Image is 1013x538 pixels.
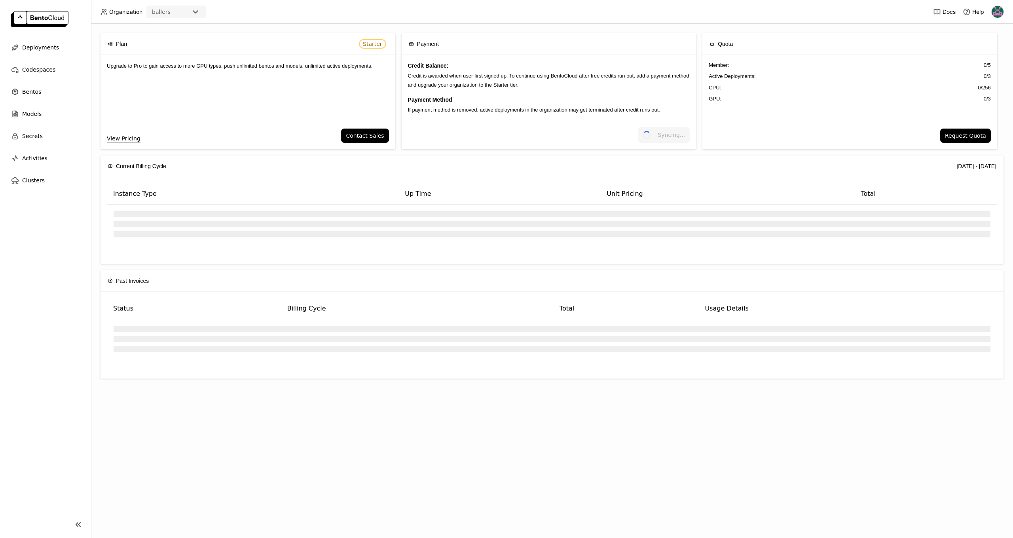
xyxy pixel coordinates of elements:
span: Activities [22,153,47,163]
span: 0 / 5 [984,61,991,69]
th: Status [107,298,281,319]
h4: Credit Balance: [408,61,690,70]
a: Deployments [6,40,85,55]
div: [DATE] - [DATE] [956,162,996,170]
span: Clusters [22,176,45,185]
button: Request Quota [940,129,991,143]
span: Upgrade to Pro to gain access to more GPU types, push unlimited bentos and models, unlimited acti... [107,63,372,69]
span: Docs [943,8,956,15]
th: Usage Details [698,298,997,319]
i: loading [643,131,651,139]
button: Contact Sales [341,129,389,143]
input: Selected ballers. [171,8,172,16]
th: Total [553,298,699,319]
th: Billing Cycle [281,298,553,319]
span: Help [972,8,984,15]
span: Starter [363,41,382,47]
img: Harsh Raj [992,6,1004,18]
span: Bentos [22,87,41,97]
th: Up Time [398,184,600,205]
span: If payment method is removed, active deployments in the organization may get terminated after cre... [408,107,660,113]
h4: Payment Method [408,95,690,104]
a: Docs [933,8,956,16]
span: CPU: [709,84,721,92]
span: GPU: [709,95,721,103]
a: Bentos [6,84,85,100]
th: Total [854,184,997,205]
span: Payment [417,40,439,48]
span: Codespaces [22,65,55,74]
span: Secrets [22,131,43,141]
span: Past Invoices [116,277,149,285]
a: Codespaces [6,62,85,78]
div: ballers [152,8,171,16]
span: Models [22,109,42,119]
div: Help [963,8,984,16]
th: Unit Pricing [600,184,854,205]
a: Models [6,106,85,122]
span: Quota [718,40,733,48]
span: Organization [109,8,142,15]
button: Syncing... [638,127,690,143]
span: 0 / 3 [984,95,991,103]
th: Instance Type [107,184,398,205]
span: Active Deployments : [709,72,756,80]
span: Current Billing Cycle [116,162,166,170]
span: Member : [709,61,729,69]
a: View Pricing [107,134,140,143]
a: Clusters [6,172,85,188]
span: Credit is awarded when user first signed up. To continue using BentoCloud after free credits run ... [408,73,689,87]
a: Activities [6,150,85,166]
span: Plan [116,40,127,48]
img: logo [11,11,68,27]
span: 0 / 256 [978,84,991,92]
a: Secrets [6,128,85,144]
span: Deployments [22,43,59,52]
span: 0 / 3 [984,72,991,80]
